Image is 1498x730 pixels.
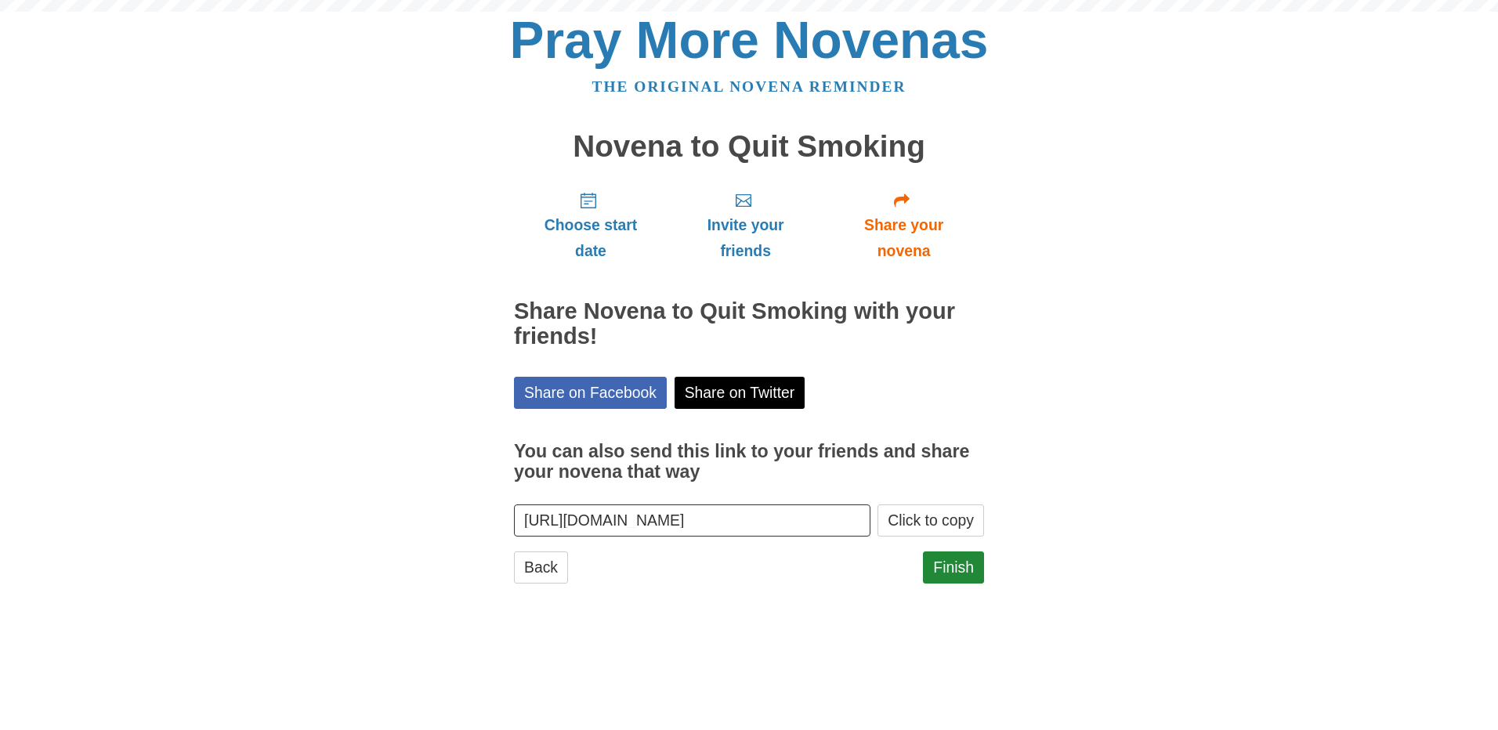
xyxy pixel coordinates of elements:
a: Share on Facebook [514,377,667,409]
a: Choose start date [514,179,668,272]
a: Share on Twitter [675,377,805,409]
button: Click to copy [877,504,984,537]
h1: Novena to Quit Smoking [514,130,984,164]
span: Invite your friends [683,212,808,264]
a: Invite your friends [668,179,823,272]
a: The original novena reminder [592,78,906,95]
h3: You can also send this link to your friends and share your novena that way [514,442,984,482]
h2: Share Novena to Quit Smoking with your friends! [514,299,984,349]
span: Share your novena [839,212,968,264]
a: Back [514,551,568,584]
a: Finish [923,551,984,584]
span: Choose start date [530,212,652,264]
a: Pray More Novenas [510,11,989,69]
a: Share your novena [823,179,984,272]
